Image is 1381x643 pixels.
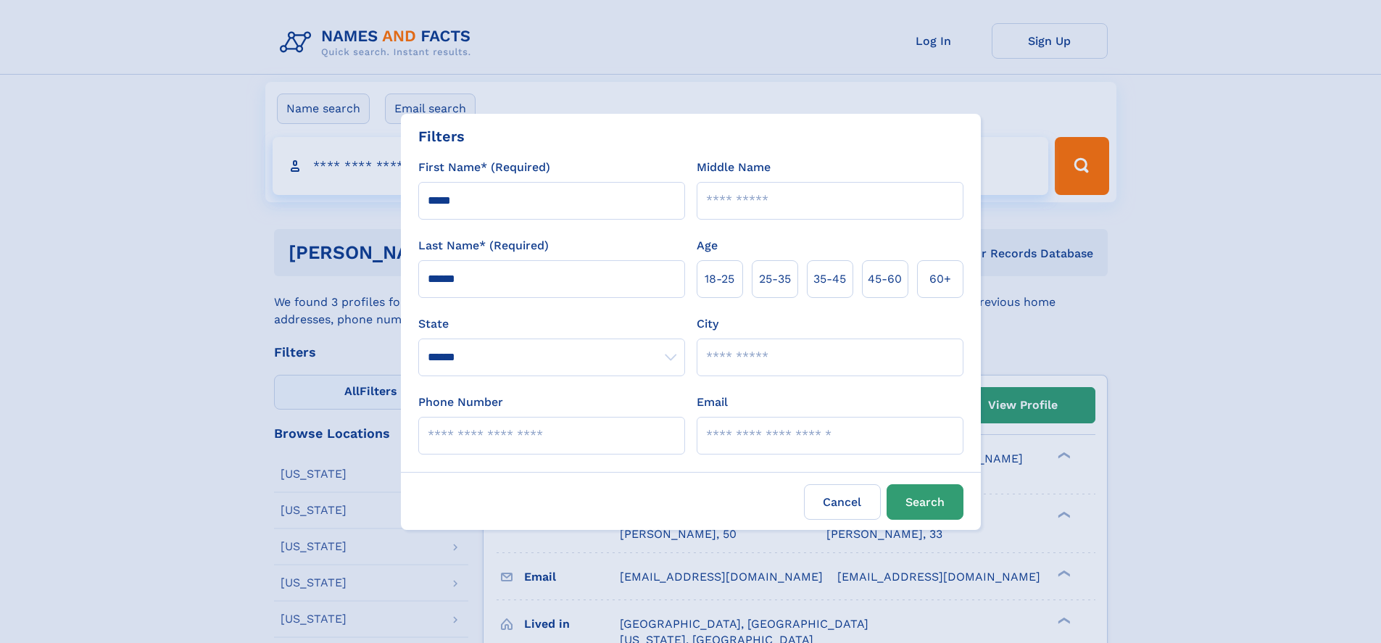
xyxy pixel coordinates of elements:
[697,159,771,176] label: Middle Name
[418,394,503,411] label: Phone Number
[418,237,549,254] label: Last Name* (Required)
[418,315,685,333] label: State
[887,484,963,520] button: Search
[804,484,881,520] label: Cancel
[418,159,550,176] label: First Name* (Required)
[697,315,718,333] label: City
[697,237,718,254] label: Age
[868,270,902,288] span: 45‑60
[813,270,846,288] span: 35‑45
[929,270,951,288] span: 60+
[705,270,734,288] span: 18‑25
[697,394,728,411] label: Email
[759,270,791,288] span: 25‑35
[418,125,465,147] div: Filters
